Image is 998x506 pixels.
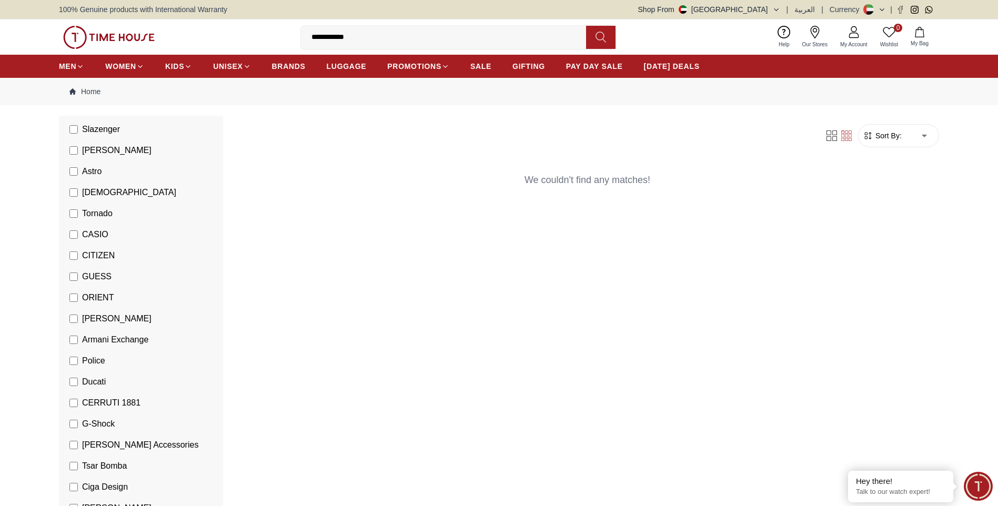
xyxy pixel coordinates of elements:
input: CERRUTI 1881 [69,399,78,407]
input: CITIZEN [69,251,78,260]
input: G-Shock [69,420,78,428]
a: Whatsapp [925,6,933,14]
span: ORIENT [82,291,114,304]
input: Police [69,357,78,365]
span: PAY DAY SALE [566,61,623,72]
span: Tornado [82,207,113,220]
span: 0 [894,24,902,32]
span: MEN [59,61,76,72]
span: KIDS [165,61,184,72]
span: My Account [836,41,872,48]
a: KIDS [165,57,192,76]
span: CITIZEN [82,249,115,262]
span: [DEMOGRAPHIC_DATA] [82,186,176,199]
span: | [787,4,789,15]
a: GIFTING [512,57,545,76]
button: العربية [794,4,815,15]
a: Instagram [911,6,919,14]
span: [PERSON_NAME] [82,312,152,325]
span: Armani Exchange [82,333,148,346]
span: | [890,4,892,15]
button: Shop From[GEOGRAPHIC_DATA] [638,4,780,15]
span: Ducati [82,376,106,388]
a: LUGGAGE [327,57,367,76]
a: UNISEX [213,57,250,76]
span: WOMEN [105,61,136,72]
span: GUESS [82,270,112,283]
button: My Bag [904,25,935,49]
a: SALE [470,57,491,76]
span: My Bag [906,39,933,47]
a: WOMEN [105,57,144,76]
span: G-Shock [82,418,115,430]
span: CASIO [82,228,108,241]
input: ORIENT [69,294,78,302]
a: 0Wishlist [874,24,904,50]
input: [PERSON_NAME] Accessories [69,441,78,449]
span: 100% Genuine products with International Warranty [59,4,227,15]
input: GUESS [69,272,78,281]
nav: Breadcrumb [59,78,939,105]
a: Our Stores [796,24,834,50]
span: UNISEX [213,61,243,72]
span: [DATE] DEALS [644,61,700,72]
a: Home [69,86,100,97]
span: Ciga Design [82,481,128,493]
img: United Arab Emirates [679,5,687,14]
div: Chat Widget [964,472,993,501]
input: [PERSON_NAME] [69,146,78,155]
span: Our Stores [798,41,832,48]
a: [DATE] DEALS [644,57,700,76]
span: Slazenger [82,123,120,136]
input: Ducati [69,378,78,386]
input: Slazenger [69,125,78,134]
input: Armani Exchange [69,336,78,344]
a: Facebook [896,6,904,14]
div: Currency [830,4,864,15]
div: We couldn't find any matches! [236,160,939,204]
span: BRANDS [272,61,306,72]
a: MEN [59,57,84,76]
span: Astro [82,165,102,178]
input: Ciga Design [69,483,78,491]
span: Sort By: [873,130,902,141]
span: [PERSON_NAME] [82,144,152,157]
span: Help [774,41,794,48]
span: LUGGAGE [327,61,367,72]
span: Police [82,355,105,367]
input: [DEMOGRAPHIC_DATA] [69,188,78,197]
span: SALE [470,61,491,72]
a: BRANDS [272,57,306,76]
p: Talk to our watch expert! [856,488,945,497]
input: CASIO [69,230,78,239]
span: Wishlist [876,41,902,48]
button: Sort By: [863,130,902,141]
a: PAY DAY SALE [566,57,623,76]
a: PROMOTIONS [387,57,449,76]
input: Tornado [69,209,78,218]
a: Help [772,24,796,50]
input: [PERSON_NAME] [69,315,78,323]
span: PROMOTIONS [387,61,441,72]
div: Hey there! [856,476,945,487]
input: Tsar Bomba [69,462,78,470]
input: Astro [69,167,78,176]
span: GIFTING [512,61,545,72]
span: Tsar Bomba [82,460,127,472]
span: | [821,4,823,15]
span: CERRUTI 1881 [82,397,140,409]
span: [PERSON_NAME] Accessories [82,439,198,451]
img: ... [63,26,155,49]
